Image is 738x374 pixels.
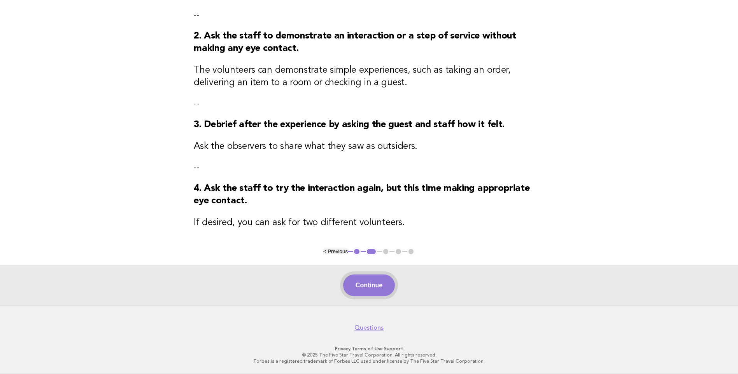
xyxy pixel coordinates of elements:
a: Terms of Use [352,346,383,351]
button: 1 [353,248,361,255]
button: 2 [366,248,377,255]
h3: The volunteers can demonstrate simple experiences, such as taking an order, delivering an item to... [194,64,544,89]
strong: 2. Ask the staff to demonstrate an interaction or a step of service without making any eye contact. [194,31,516,53]
p: -- [194,98,544,109]
strong: 3. Debrief after the experience by asking the guest and staff how it felt. [194,120,505,129]
button: < Previous [323,248,348,254]
p: -- [194,10,544,21]
p: Forbes is a registered trademark of Forbes LLC used under license by The Five Star Travel Corpora... [131,358,607,364]
p: © 2025 The Five Star Travel Corporation. All rights reserved. [131,352,607,358]
a: Privacy [335,346,351,351]
h3: If desired, you can ask for two different volunteers. [194,217,544,229]
a: Questions [354,324,384,332]
strong: 4. Ask the staff to try the interaction again, but this time making appropriate eye contact. [194,184,529,206]
p: · · [131,346,607,352]
p: -- [194,162,544,173]
button: Continue [343,274,395,296]
a: Support [384,346,403,351]
h3: Ask the observers to share what they saw as outsiders. [194,140,544,153]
